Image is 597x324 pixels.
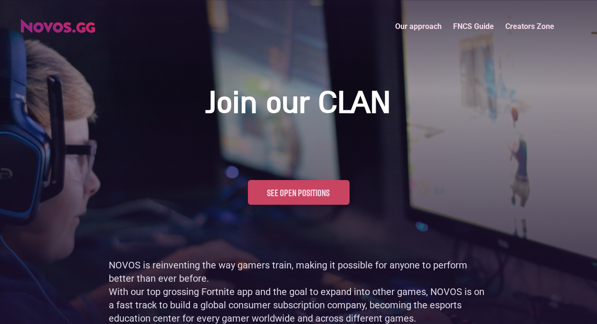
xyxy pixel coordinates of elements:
[389,16,447,37] a: Our approach
[21,16,95,33] a: home
[500,16,560,37] a: Creators Zone
[248,180,350,205] a: See open positions
[447,16,500,37] a: FNCS Guide
[207,86,391,123] h1: Join our CLAN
